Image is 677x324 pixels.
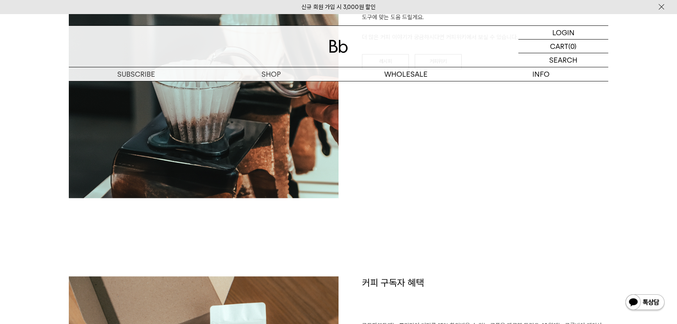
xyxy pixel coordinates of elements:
p: (0) [568,40,577,53]
p: CART [550,40,568,53]
a: 신규 회원 가입 시 3,000원 할인 [301,4,376,11]
a: SHOP [204,67,338,81]
p: LOGIN [552,26,575,39]
img: 로고 [329,40,348,53]
h1: 커피 구독자 혜택 [362,276,608,321]
a: SUBSCRIBE [69,67,204,81]
img: 카카오톡 채널 1:1 채팅 버튼 [625,293,665,312]
a: CART (0) [518,40,608,53]
a: LOGIN [518,26,608,40]
p: INFO [473,67,608,81]
p: WHOLESALE [338,67,473,81]
p: SEARCH [549,53,577,67]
